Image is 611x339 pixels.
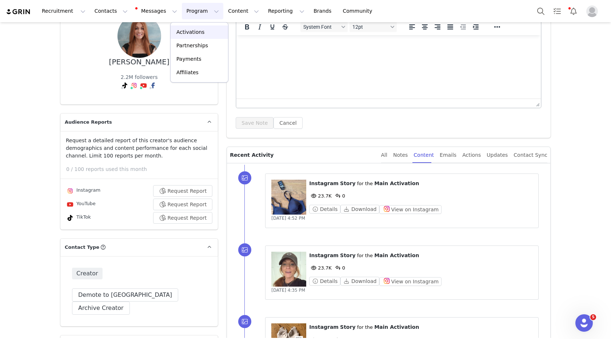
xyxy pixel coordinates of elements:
div: Instagram [66,187,100,195]
div: Actions [462,147,481,163]
span: Main Activation [374,180,419,186]
span: [DATE] 4:35 PM [271,288,305,293]
button: Notifications [566,3,582,19]
a: Tasks [549,3,565,19]
img: instagram.svg [131,83,137,88]
button: Download [340,205,379,214]
span: [DATE] 4:52 PM [271,216,305,221]
button: Demote to [GEOGRAPHIC_DATA] [72,288,178,302]
span: Creator [72,268,103,279]
button: Justify [444,22,456,32]
button: Align left [406,22,418,32]
a: View on Instagram [379,279,442,284]
button: Details [309,205,340,214]
button: Strikethrough [279,22,291,32]
button: Increase indent [470,22,482,32]
div: Content [414,147,434,163]
p: ⁨ ⁩ ⁨ ⁩ for the ⁨ ⁩ [309,323,532,331]
p: Payments [176,55,201,63]
span: Main Activation [374,252,419,258]
div: [PERSON_NAME] [109,58,169,66]
button: Download [340,277,379,286]
span: Audience Reports [65,119,112,126]
button: Request Report [153,199,213,210]
iframe: Intercom live chat [575,314,593,332]
p: ⁨ ⁩ ⁨ ⁩ for the ⁨ ⁩ [309,180,532,187]
p: Request a detailed report of this creator's audience demographics and content performance for eac... [66,137,212,160]
button: Fonts [300,22,348,32]
div: TikTok [66,214,91,222]
button: View on Instagram [379,277,442,286]
button: Align right [431,22,444,32]
span: 23.7K [309,193,331,199]
a: Brands [309,3,338,19]
button: Bold [241,22,253,32]
span: 5 [590,314,596,320]
button: Messages [132,3,181,19]
button: Recruitment [37,3,90,19]
button: Request Report [153,185,213,197]
p: Partnerships [176,42,208,49]
span: Contact Type [65,244,99,251]
span: Instagram [309,252,339,258]
span: Instagram [309,324,339,330]
span: Story [340,252,355,258]
div: Notes [393,147,408,163]
button: View on Instagram [379,205,442,214]
button: Font sizes [350,22,397,32]
button: Reveal or hide additional toolbar items [491,22,503,32]
span: System Font [303,24,339,30]
img: grin logo [6,8,31,15]
button: Archive Creator [72,302,130,315]
img: 8a639a75-160c-4920-81ea-ec750055b23d.jpg [117,14,161,58]
button: Profile [582,5,605,17]
span: 12pt [352,24,388,30]
span: Story [340,324,355,330]
p: Activations [176,28,204,36]
img: placeholder-profile.jpg [586,5,598,17]
button: Save Note [236,117,273,129]
button: Content [224,3,263,19]
button: Decrease indent [457,22,469,32]
p: 0 / 100 reports used this month [66,165,218,173]
div: Updates [487,147,508,163]
button: Cancel [273,117,302,129]
span: 0 [334,193,345,199]
button: Italic [253,22,266,32]
p: Affiliates [176,69,199,76]
div: Emails [440,147,456,163]
div: All [381,147,387,163]
span: Instagram [309,180,339,186]
div: Press the Up and Down arrow keys to resize the editor. [533,99,541,108]
a: Community [339,3,380,19]
iframe: Rich Text Area [236,35,541,99]
button: Search [533,3,549,19]
div: 2.2M followers [120,73,158,81]
button: Contacts [90,3,132,19]
p: Recent Activity [230,147,375,163]
img: instagram.svg [67,188,73,194]
span: 0 [334,265,345,271]
a: View on Instagram [379,207,442,212]
span: Story [340,180,355,186]
p: ⁨ ⁩ ⁨ ⁩ for the ⁨ ⁩ [309,252,532,259]
button: Underline [266,22,279,32]
button: Reporting [264,3,309,19]
span: Main Activation [374,324,419,330]
button: Request Report [153,212,213,224]
button: Align center [419,22,431,32]
span: 23.7K [309,265,331,271]
div: Contact Sync [514,147,547,163]
button: Program [182,3,223,19]
div: YouTube [66,200,96,209]
button: Details [309,277,340,286]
